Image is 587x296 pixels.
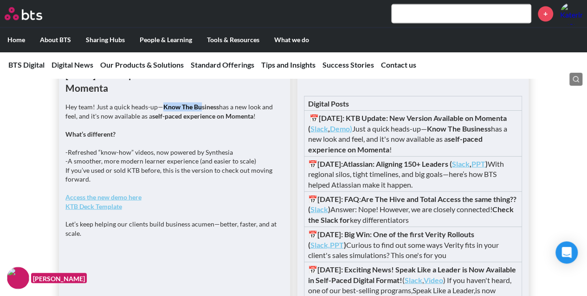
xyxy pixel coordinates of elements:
[8,60,45,69] a: BTS Digital
[555,241,578,264] div: Open Intercom Messenger
[308,99,349,107] strong: Digital Posts
[330,240,344,249] a: PPT
[413,285,475,294] i: Speak Like a Leader,
[304,111,522,157] td: Just a quick heads-up— has a new look and feel, and it's now available as a !
[65,219,284,237] p: Let’s keep helping our clients build business acumen—better, faster, and at scale.
[152,112,253,120] strong: self-paced experience on Momenta
[308,229,474,248] strong: 📅[DATE]: Big Win: One of the first Verity Rollouts (
[308,134,483,153] strong: self-paced experience on Momenta
[310,204,328,213] a: Slack
[5,7,59,20] a: Go home
[5,7,42,20] img: BTS Logo
[31,273,87,283] figcaption: [PERSON_NAME]
[361,194,516,203] strong: Are The Hive and Total Access the same thing??
[65,202,122,210] a: KTB Deck Template
[560,2,582,25] img: Katerina Georgiadou
[267,28,316,52] label: What we do
[344,240,346,249] strong: )
[427,124,491,132] strong: Know The Business
[328,124,330,132] strong: ,
[424,275,443,284] a: Video
[65,68,284,95] h1: [DATE]: KTB Update: New Version Available on Momenta
[65,193,142,201] a: Access the new demo here
[560,2,582,25] a: Profile
[32,28,78,52] label: About BTS
[304,156,522,191] td: With regional silos, tight timelines, and big goals—here’s how BTS helped Atlassian make it happen.
[132,28,200,52] label: People & Learning
[538,6,553,21] a: +
[78,28,132,52] label: Sharing Hubs
[261,60,316,69] a: Tips and Insights
[7,267,29,289] img: F
[163,102,219,110] strong: Know The Business
[310,240,330,249] a: Slack,
[485,159,488,168] strong: )
[308,265,516,283] strong: 📅[DATE]: Exciting News! Speak Like a Leader is Now Available in Self-Paced Digital Format!
[308,204,514,223] strong: Check the Slack for
[308,159,452,168] strong: 📅[DATE]:Atlassian: Aligning 150+ Leaders (
[100,60,184,69] a: Our Products & Solutions
[200,28,267,52] label: Tools & Resources
[65,130,116,138] strong: What’s different?
[65,147,284,183] p: -Refreshed “know-how” videos, now powered by Synthesia -A smoother, more modern learner experienc...
[381,60,416,69] a: Contact us
[471,159,485,168] a: PPT
[308,113,507,132] strong: 📅[DATE]: KTB Update: New Version Available on Momenta (
[308,194,359,203] strong: 📅[DATE]: FAQ
[328,204,330,213] strong: )
[304,227,522,262] td: Curious to find out some ways Verity fits in your client's sales simulations? This one's for you
[323,60,374,69] a: Success Stories
[452,159,470,168] a: Slack
[470,159,471,168] strong: ,
[310,124,328,132] a: Slack
[65,102,284,120] p: Hey team! Just a quick heads-up— has a new look and feel, and it's now available as a !
[52,60,93,69] a: Digital News
[330,124,350,132] strong: Demo
[405,275,422,284] a: Slack
[304,192,522,227] td: : Answer: Nope! However, we are closely connected! key differentiators
[308,204,310,213] strong: (
[191,60,254,69] a: Standard Offerings
[330,124,352,132] a: Demo)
